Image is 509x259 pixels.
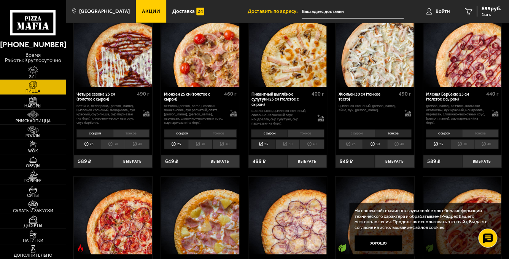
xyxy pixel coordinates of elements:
[79,9,130,14] span: [GEOGRAPHIC_DATA]
[336,10,414,87] a: Жюльен 30 см (тонкое тесто)
[125,139,149,149] li: 40
[336,10,414,87] img: Жюльен 30 см (тонкое тесто)
[74,177,152,254] img: Дракон 25 см (толстое с сыром)
[339,139,363,149] li: 25
[251,139,275,149] li: 25
[363,139,387,149] li: 30
[423,177,501,254] img: Джорджия 25 см (толстое с сыром)
[74,10,152,87] img: Четыре сезона 25 см (толстое с сыром)
[137,91,150,97] span: 490 г
[224,91,237,97] span: 460 г
[375,155,414,168] button: Выбрать
[426,104,486,125] p: [PERSON_NAME], ветчина, колбаски охотничьи, лук красный, моцарелла, пармезан, сливочно-чесночный ...
[161,177,239,254] img: Гавайская 25 см (толстое с сыром)
[482,6,501,11] span: 899 руб.
[275,139,299,149] li: 30
[462,155,501,168] button: Выбрать
[74,177,153,254] a: Острое блюдоДракон 25 см (толстое с сыром)
[161,177,240,254] a: Гавайская 25 см (толстое с сыром)
[486,91,498,97] span: 440 г
[172,9,195,14] span: Доставка
[474,139,498,149] li: 40
[336,177,414,254] a: Вегетарианское блюдоМаргарита 25 см (толстое с сыром)
[188,139,212,149] li: 30
[165,159,178,164] span: 649 ₽
[101,139,125,149] li: 30
[336,177,414,254] img: Маргарита 25 см (толстое с сыром)
[76,244,84,252] img: Острое блюдо
[249,177,326,254] img: Карбонара 25 см (толстое с сыром)
[164,92,222,102] div: Мюнхен 25 см (толстое с сыром)
[450,139,474,149] li: 30
[302,5,404,19] input: Ваш адрес доставки
[299,139,324,149] li: 40
[251,109,312,126] p: шампиньоны, цыпленок копченый, сливочно-чесночный соус, моцарелла, сыр сулугуни, сыр пармезан (на...
[423,10,501,87] img: Мясная Барбекю 25 см (толстое с сыром)
[340,159,353,164] span: 949 ₽
[164,139,188,149] li: 25
[142,9,160,14] span: Акции
[287,129,324,137] li: тонкое
[355,235,402,251] button: Хорошо
[76,92,135,102] div: Четыре сезона 25 см (толстое с сыром)
[426,129,462,137] li: с сыром
[339,92,397,102] div: Жюльен 30 см (тонкое тесто)
[312,91,324,97] span: 400 г
[249,10,326,87] img: Пикантный цыплёнок сулугуни 25 см (толстое с сыром)
[212,139,237,149] li: 40
[339,129,375,137] li: с сыром
[482,12,501,17] span: 1 шт.
[252,159,266,164] span: 499 ₽
[399,91,411,97] span: 490 г
[78,159,91,164] span: 589 ₽
[76,129,113,137] li: с сыром
[74,10,153,87] a: Четыре сезона 25 см (толстое с сыром)
[161,10,239,87] img: Мюнхен 25 см (толстое с сыром)
[251,129,287,137] li: с сыром
[339,104,399,112] p: цыпленок копченый, [PERSON_NAME], яйцо, лук, [PERSON_NAME].
[161,10,240,87] a: Мюнхен 25 см (толстое с сыром)
[387,139,411,149] li: 40
[113,155,152,168] button: Выбрать
[164,104,224,125] p: ветчина, [PERSON_NAME], сосиски мюнхенские, лук репчатый, опята, [PERSON_NAME], [PERSON_NAME], па...
[426,92,484,102] div: Мясная Барбекю 25 см (толстое с сыром)
[375,129,411,137] li: тонкое
[251,92,309,107] div: Пикантный цыплёнок сулугуни 25 см (толстое с сыром)
[427,159,440,164] span: 589 ₽
[248,9,302,14] span: Доставить по адресу:
[423,10,502,87] a: Мясная Барбекю 25 см (толстое с сыром)
[196,8,204,16] img: 15daf4d41897b9f0e9f617042186c801.svg
[76,104,137,125] p: ветчина, пепперони, [PERSON_NAME], цыпленок копченый, моцарелла, лук красный, соус-пицца, сыр пар...
[423,177,502,254] a: Вегетарианское блюдоДжорджия 25 см (толстое с сыром)
[164,129,200,137] li: с сыром
[338,244,346,252] img: Вегетарианское блюдо
[462,129,498,137] li: тонкое
[113,129,150,137] li: тонкое
[436,9,450,14] span: Войти
[355,208,492,230] p: На нашем сайте мы используем cookie для сбора информации технического характера и обрабатываем IP...
[288,155,327,168] button: Выбрать
[200,129,237,137] li: тонкое
[200,155,239,168] button: Выбрать
[76,139,100,149] li: 25
[426,139,450,149] li: 25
